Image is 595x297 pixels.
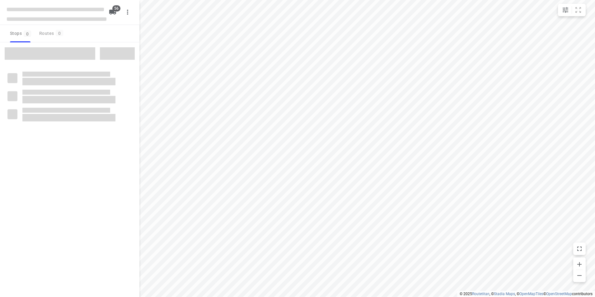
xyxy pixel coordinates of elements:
a: Routetitan [472,292,490,296]
a: Stadia Maps [494,292,515,296]
a: OpenStreetMap [546,292,572,296]
button: Map settings [559,4,572,16]
div: small contained button group [558,4,586,16]
a: OpenMapTiles [519,292,543,296]
li: © 2025 , © , © © contributors [460,292,593,296]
